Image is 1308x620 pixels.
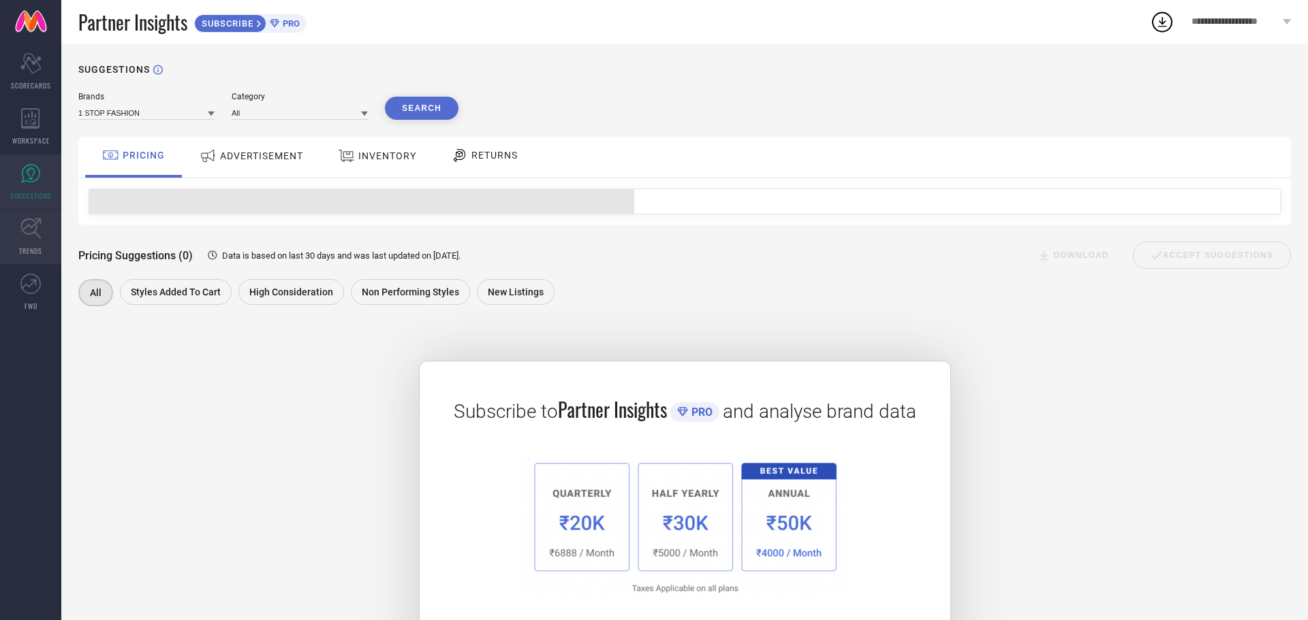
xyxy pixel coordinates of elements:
a: SUBSCRIBEPRO [194,11,307,33]
div: Accept Suggestions [1133,242,1291,269]
span: SUBSCRIBE [195,18,257,29]
span: Subscribe to [454,400,558,423]
div: Category [232,92,368,101]
span: Non Performing Styles [362,287,459,297]
span: PRO [688,406,713,419]
div: Open download list [1150,10,1174,34]
span: All [90,287,102,298]
span: Data is based on last 30 days and was last updated on [DATE] . [222,250,461,261]
span: Styles Added To Cart [131,287,221,297]
span: Partner Insights [78,8,187,36]
span: PRICING [123,150,165,161]
span: SCORECARDS [11,80,51,91]
span: RETURNS [471,150,518,161]
img: 1a6fb96cb29458d7132d4e38d36bc9c7.png [521,451,848,602]
span: and analyse brand data [723,400,916,423]
span: High Consideration [249,287,333,297]
span: FWD [25,301,37,311]
span: ADVERTISEMENT [220,150,303,161]
button: Search [385,97,458,120]
span: New Listings [488,287,544,297]
span: SUGGESTIONS [10,191,52,201]
span: WORKSPACE [12,135,50,146]
span: INVENTORY [358,150,416,161]
span: PRO [279,18,300,29]
span: Partner Insights [558,395,667,423]
span: Pricing Suggestions (0) [78,249,193,262]
span: TRENDS [19,246,42,256]
div: Brands [78,92,215,101]
h1: SUGGESTIONS [78,64,150,75]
